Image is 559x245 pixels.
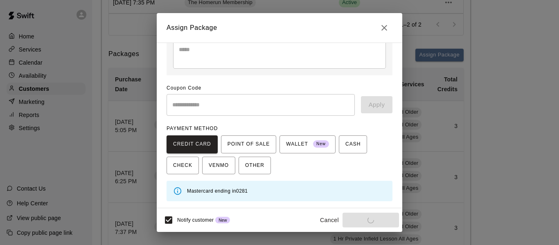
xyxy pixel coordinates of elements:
[228,138,270,151] span: POINT OF SALE
[167,82,392,95] span: Coupon Code
[177,217,214,223] span: Notify customer
[173,138,211,151] span: CREDIT CARD
[202,157,235,175] button: VENMO
[173,159,192,172] span: CHECK
[215,218,230,223] span: New
[157,13,402,43] h2: Assign Package
[239,157,271,175] button: OTHER
[376,20,392,36] button: Close
[167,157,199,175] button: CHECK
[313,139,329,150] span: New
[167,126,218,131] span: PAYMENT METHOD
[316,213,343,228] button: Cancel
[245,159,264,172] span: OTHER
[167,135,218,153] button: CREDIT CARD
[339,135,367,153] button: CASH
[286,138,329,151] span: WALLET
[209,159,229,172] span: VENMO
[279,135,336,153] button: WALLET New
[221,135,276,153] button: POINT OF SALE
[187,188,248,194] span: Mastercard ending in 0281
[345,138,361,151] span: CASH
